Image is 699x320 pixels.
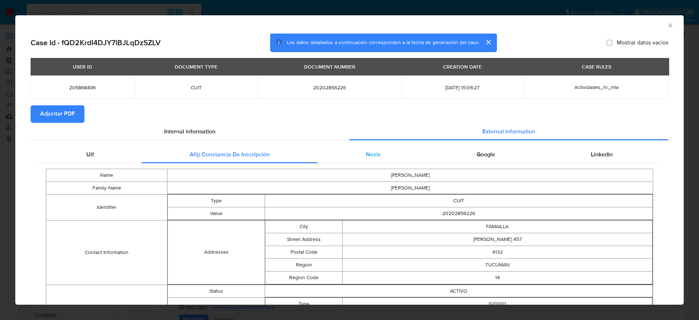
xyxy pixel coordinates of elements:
[39,84,126,91] span: 205868496
[410,84,515,91] span: [DATE] 15:06:27
[591,150,613,159] span: Linkedin
[577,61,616,73] div: CASE RULES
[168,207,265,220] td: Value
[479,34,497,51] button: cerrar
[265,271,343,284] td: Region Code
[265,220,343,233] td: City
[265,246,343,258] td: Postal Code
[439,61,486,73] div: CREATION DATE
[287,39,479,46] span: Los datos detallados a continuación corresponden a la fecha de generación del caso.
[266,84,393,91] span: 20202856226
[300,61,360,73] div: DOCUMENT NUMBER
[168,220,265,284] td: Addresses
[265,297,343,310] td: Type
[168,285,265,297] td: Status
[31,123,668,140] div: Detailed info
[607,40,612,46] input: Mostrar datos vacíos
[343,246,652,258] td: 4132
[46,194,167,220] td: Identifier
[265,207,652,220] td: 20202856226
[164,127,216,136] span: Internal information
[143,84,249,91] span: CUIT
[40,106,75,122] span: Adjuntar PDF
[265,233,343,246] td: Street Address
[86,150,94,159] span: Uif
[265,285,652,297] td: ACTIVO
[343,297,652,310] td: 920001
[167,169,653,182] td: [PERSON_NAME]
[167,182,653,194] td: [PERSON_NAME]
[482,127,535,136] span: External information
[343,271,652,284] td: 14
[343,233,652,246] td: [PERSON_NAME] 457
[46,220,167,285] td: Contact Information
[343,258,652,271] td: TUCUMAN
[15,15,684,305] div: closure-recommendation-modal
[31,38,161,47] h2: Case Id - fQD2KrdI4DJY7lBJLqDzSZLV
[31,105,84,123] button: Adjuntar PDF
[366,150,381,159] span: Nosis
[265,258,343,271] td: Region
[46,182,167,194] td: Family Name
[667,22,673,28] button: Cerrar ventana
[168,194,265,207] td: Type
[68,61,96,73] div: USER ID
[343,220,652,233] td: FAMAILLA
[190,150,270,159] span: Afip Constancia De Inscripción
[265,194,652,207] td: CUIT
[574,83,619,91] span: Actividades_hr_mla
[617,39,668,46] span: Mostrar datos vacíos
[170,61,222,73] div: DOCUMENT TYPE
[38,146,661,163] div: Detailed external info
[46,169,167,182] td: Name
[477,150,495,159] span: Google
